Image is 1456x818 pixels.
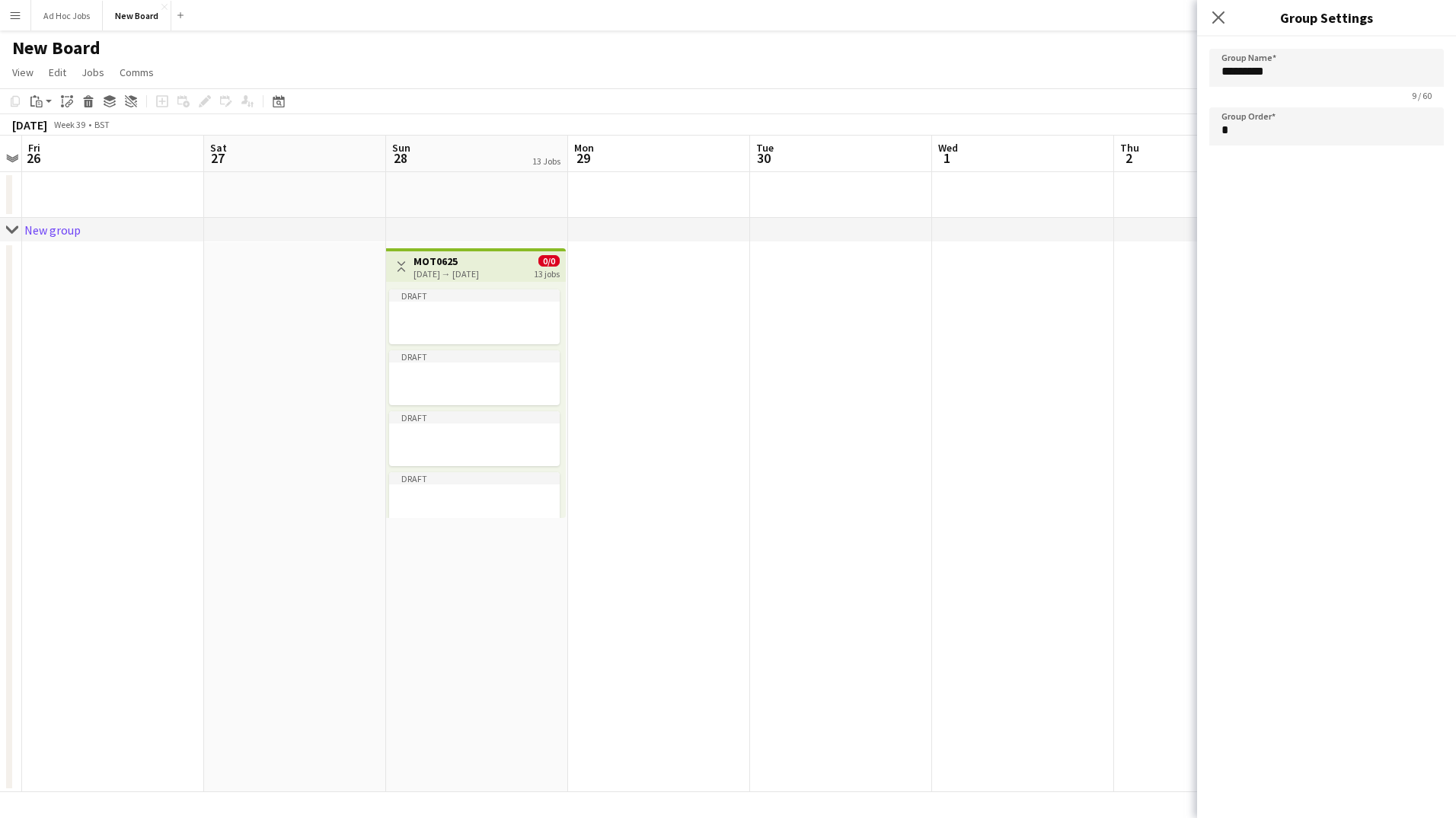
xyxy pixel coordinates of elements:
[113,62,160,82] a: Comms
[534,267,560,280] div: 13 jobs
[6,62,40,82] a: View
[75,62,110,82] a: Jobs
[26,149,40,167] span: 26
[1400,90,1444,101] span: 9 / 60
[94,119,110,130] div: BST
[12,66,34,79] span: View
[81,66,104,79] span: Jobs
[49,66,66,79] span: Edit
[1118,149,1139,167] span: 2
[43,62,72,82] a: Edit
[413,254,479,268] h3: MOT0625
[12,37,101,59] h1: New Board
[31,1,103,30] button: Ad Hoc Jobs
[28,141,40,155] span: Fri
[390,149,410,167] span: 28
[413,268,479,280] div: [DATE] → [DATE]
[389,411,560,466] app-job-card: Draft
[1197,8,1456,27] h3: Group Settings
[103,1,171,30] button: New Board
[754,149,774,167] span: 30
[574,141,594,155] span: Mon
[938,141,958,155] span: Wed
[24,222,81,238] div: New group
[50,119,88,130] span: Week 39
[572,149,594,167] span: 29
[120,66,154,79] span: Comms
[210,141,227,155] span: Sat
[936,149,958,167] span: 1
[208,149,227,167] span: 27
[12,117,47,133] div: [DATE]
[392,141,410,155] span: Sun
[389,411,560,423] div: Draft
[389,350,560,363] div: Draft
[538,255,560,267] span: 0/0
[1120,141,1139,155] span: Thu
[389,472,560,484] div: Draft
[389,350,560,405] app-job-card: Draft
[389,472,560,527] app-job-card: Draft
[532,155,560,167] div: 13 Jobs
[389,289,560,302] div: Draft
[389,289,560,344] app-job-card: Draft
[756,141,774,155] span: Tue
